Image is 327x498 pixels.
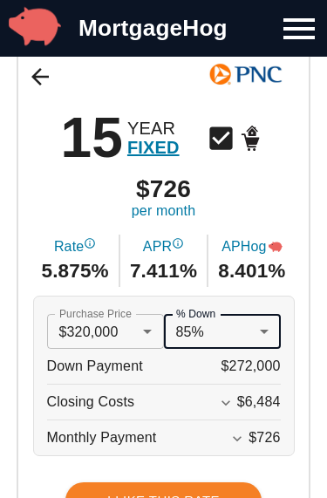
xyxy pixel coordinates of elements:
[206,124,236,154] svg: Conventional Mortgage
[221,350,281,385] span: $272,000
[226,428,249,451] button: Expand More
[143,238,184,258] span: APR
[130,258,197,286] span: 7.411%
[249,431,280,446] span: $726
[191,58,300,94] img: Click Logo for more rates from this lender!
[47,350,143,385] span: Down Payment
[78,15,228,41] a: MortgageHog
[47,385,135,420] span: Closing Costs
[127,139,180,158] span: FIXED
[132,202,195,222] span: per month
[237,395,281,410] span: $6,484
[136,178,191,202] span: $726
[84,238,96,250] svg: Interest Rate "rate", reflects the cost of borrowing. If the interest rate is 3% and your loan is...
[218,258,285,286] span: 8.401%
[60,111,123,167] span: 15
[54,238,96,258] span: Rate
[164,315,281,350] div: 85%
[47,315,164,350] div: $320,000
[269,238,283,258] div: Annual Percentage HOG Rate - The interest rate on the loan if lender fees were averaged into each...
[127,119,180,139] span: YEAR
[172,238,184,250] svg: Annual Percentage Rate - The interest rate on the loan if lender fees were averaged into each mon...
[269,241,283,255] img: APHog Icon
[215,392,237,415] button: Expand More
[42,258,109,286] span: 5.875%
[221,238,282,258] span: APHog
[47,421,157,456] span: Monthly Payment
[236,124,267,154] svg: Home Purchase
[271,3,327,55] button: Navigation Bar Menu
